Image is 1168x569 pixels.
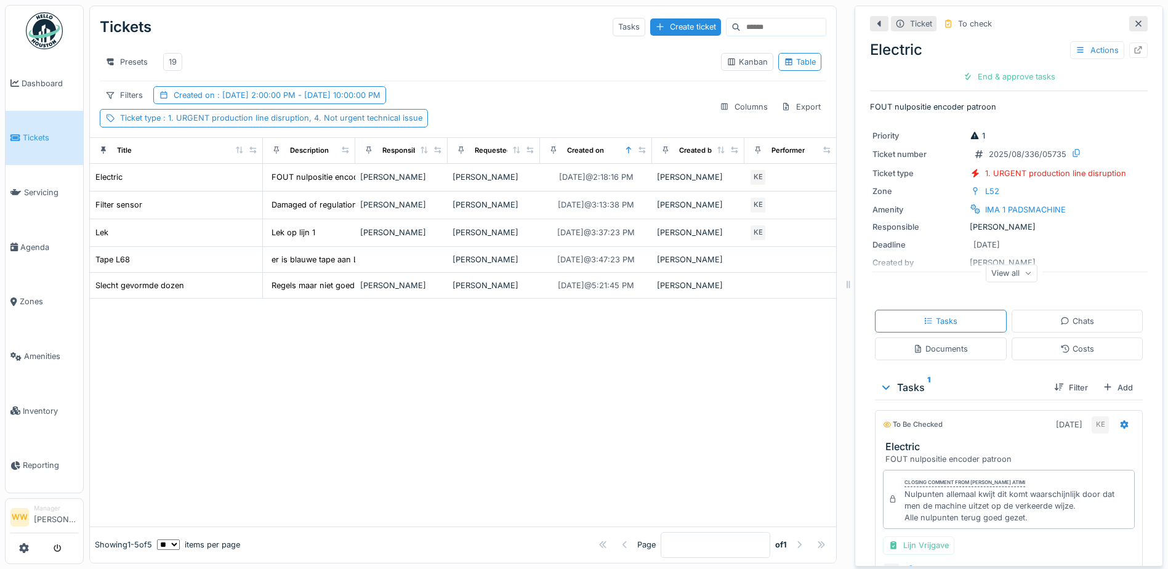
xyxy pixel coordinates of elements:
[749,224,767,241] div: KE
[272,199,454,211] div: Damaged of regulation in filter sensor, more of...
[870,101,1148,113] p: FOUT nulpositie encoder patroon
[6,275,83,329] a: Zones
[95,171,123,183] div: Electric
[169,56,177,68] div: 19
[613,18,645,36] div: Tasks
[120,112,422,124] div: Ticket type
[872,239,965,251] div: Deadline
[360,227,443,238] div: [PERSON_NAME]
[34,504,78,530] li: [PERSON_NAME]
[23,459,78,471] span: Reporting
[883,419,943,430] div: To be checked
[22,78,78,89] span: Dashboard
[657,227,739,238] div: [PERSON_NAME]
[958,18,992,30] div: To check
[985,167,1126,179] div: 1. URGENT production line disruption
[657,280,739,291] div: [PERSON_NAME]
[872,221,1145,233] div: [PERSON_NAME]
[26,12,63,49] img: Badge_color-CXgf-gQk.svg
[727,56,768,68] div: Kanban
[290,145,329,156] div: Description
[776,98,826,116] div: Export
[272,171,398,183] div: FOUT nulpositie encoder patroon
[558,199,634,211] div: [DATE] @ 3:13:38 PM
[679,145,716,156] div: Created by
[557,254,635,265] div: [DATE] @ 3:47:23 PM
[6,165,83,220] a: Servicing
[6,220,83,275] a: Agenda
[872,130,965,142] div: Priority
[986,264,1037,282] div: View all
[161,113,422,123] span: : 1. URGENT production line disruption, 4. Not urgent technical issue
[1056,419,1082,430] div: [DATE]
[870,39,1148,61] div: Electric
[872,148,965,160] div: Ticket number
[6,384,83,438] a: Inventory
[100,86,148,104] div: Filters
[6,438,83,493] a: Reporting
[95,254,130,265] div: Tape L68
[20,241,78,253] span: Agenda
[34,504,78,513] div: Manager
[215,91,381,100] span: : [DATE] 2:00:00 PM - [DATE] 10:00:00 PM
[100,53,153,71] div: Presets
[95,280,184,291] div: Slecht gevormde dozen
[714,98,773,116] div: Columns
[23,405,78,417] span: Inventory
[880,380,1044,395] div: Tasks
[272,227,315,238] div: Lek op lijn 1
[910,18,932,30] div: Ticket
[95,199,142,211] div: Filter sensor
[771,145,805,156] div: Performer
[1098,379,1138,396] div: Add
[6,329,83,384] a: Amenities
[1092,416,1109,434] div: KE
[23,132,78,143] span: Tickets
[749,169,767,186] div: KE
[885,441,1137,453] h3: Electric
[95,227,108,238] div: Lek
[989,148,1066,160] div: 2025/08/336/05735
[904,488,1129,524] div: Nulpunten allemaal kwijt dit komt waarschijnlijk door dat men de machine uitzet op de verkeerde w...
[973,239,1000,251] div: [DATE]
[924,315,957,327] div: Tasks
[1060,315,1094,327] div: Chats
[559,171,634,183] div: [DATE] @ 2:18:16 PM
[382,145,424,156] div: Responsible
[24,187,78,198] span: Servicing
[157,539,240,551] div: items per page
[775,539,787,551] strong: of 1
[95,539,152,551] div: Showing 1 - 5 of 5
[985,204,1066,216] div: IMA 1 PADSMACHINE
[24,350,78,362] span: Amenities
[475,145,522,156] div: Requested by
[453,280,535,291] div: [PERSON_NAME]
[885,453,1137,465] div: FOUT nulpositie encoder patroon
[985,185,999,197] div: L52
[657,254,739,265] div: [PERSON_NAME]
[360,171,443,183] div: [PERSON_NAME]
[913,343,968,355] div: Documents
[174,89,381,101] div: Created on
[567,145,604,156] div: Created on
[20,296,78,307] span: Zones
[872,221,965,233] div: Responsible
[958,68,1060,85] div: End & approve tasks
[904,478,1025,487] div: Closing comment from [PERSON_NAME] atimi
[453,199,535,211] div: [PERSON_NAME]
[872,167,965,179] div: Ticket type
[557,227,635,238] div: [DATE] @ 3:37:23 PM
[558,280,634,291] div: [DATE] @ 5:21:45 PM
[657,171,739,183] div: [PERSON_NAME]
[10,508,29,527] li: WW
[117,145,132,156] div: Title
[970,130,985,142] div: 1
[453,254,535,265] div: [PERSON_NAME]
[1070,41,1124,59] div: Actions
[1049,379,1093,396] div: Filter
[6,111,83,166] a: Tickets
[637,539,656,551] div: Page
[10,504,78,533] a: WW Manager[PERSON_NAME]
[100,11,151,43] div: Tickets
[927,380,930,395] sup: 1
